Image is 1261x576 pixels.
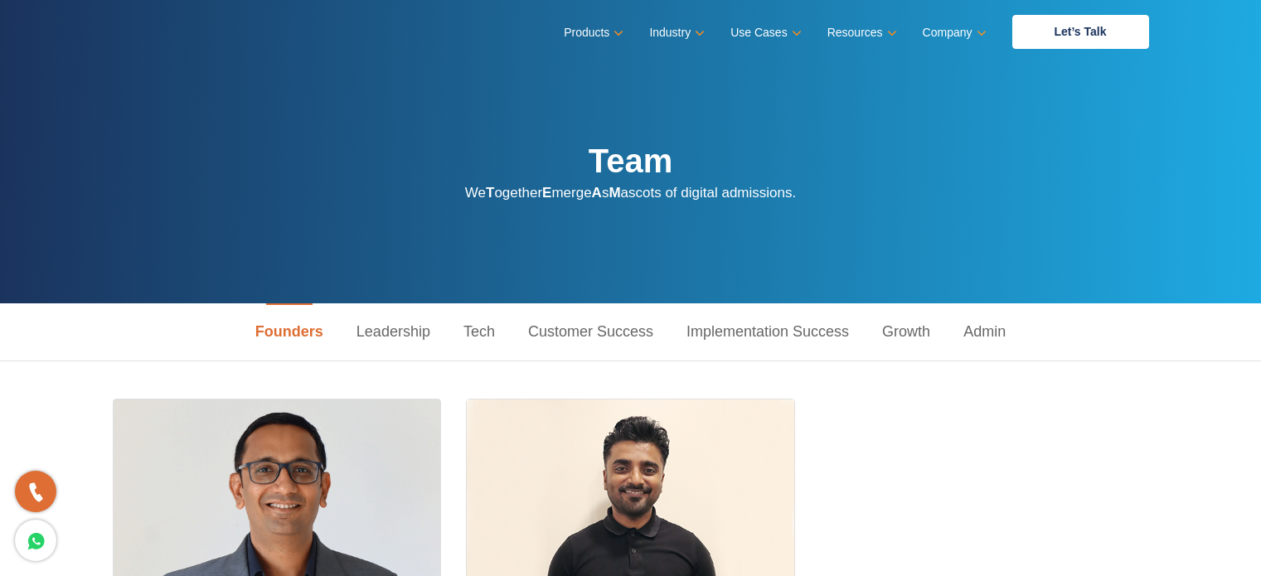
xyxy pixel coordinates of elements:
a: Leadership [340,303,447,361]
a: Founders [239,303,340,361]
a: Admin [947,303,1022,361]
a: Industry [649,21,701,45]
a: Resources [827,21,894,45]
a: Implementation Success [670,303,866,361]
a: Growth [866,303,947,361]
a: Customer Success [512,303,670,361]
a: Tech [447,303,512,361]
p: We ogether merge s ascots of digital admissions. [465,181,796,205]
strong: M [609,185,620,201]
a: Products [564,21,620,45]
strong: A [592,185,602,201]
a: Let’s Talk [1012,15,1149,49]
a: Use Cases [730,21,798,45]
strong: E [542,185,551,201]
strong: Team [589,143,673,179]
strong: T [486,185,494,201]
a: Company [923,21,983,45]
